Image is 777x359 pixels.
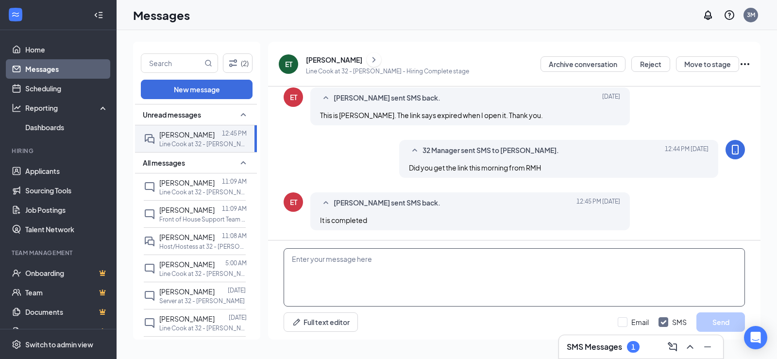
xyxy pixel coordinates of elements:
[702,9,714,21] svg: Notifications
[12,147,106,155] div: Hiring
[133,7,190,23] h1: Messages
[159,140,247,148] p: Line Cook at 32 - [PERSON_NAME]
[159,242,247,251] p: Host/Hostess at 32 - [PERSON_NAME]
[159,314,215,323] span: [PERSON_NAME]
[222,177,247,186] p: 11:09 AM
[227,57,239,69] svg: Filter
[11,10,20,19] svg: WorkstreamLogo
[306,67,469,75] p: Line Cook at 32 - [PERSON_NAME] - Hiring Complete stage
[143,110,201,120] span: Unread messages
[729,144,741,155] svg: MobileSms
[228,286,246,294] p: [DATE]
[141,80,253,99] button: New message
[665,339,680,355] button: ComposeMessage
[25,200,108,220] a: Job Postings
[602,92,620,104] span: [DATE]
[25,283,108,302] a: TeamCrown
[159,130,215,139] span: [PERSON_NAME]
[284,312,358,332] button: Full text editorPen
[237,109,249,120] svg: SmallChevronUp
[94,10,103,20] svg: Collapse
[739,58,751,70] svg: Ellipses
[12,249,106,257] div: Team Management
[143,158,185,168] span: All messages
[25,103,109,113] div: Reporting
[541,56,625,72] button: Archive conversation
[144,317,155,329] svg: ChatInactive
[159,287,215,296] span: [PERSON_NAME]
[159,215,247,223] p: Front of House Support Team at 32 - [PERSON_NAME]
[204,59,212,67] svg: MagnifyingGlass
[682,339,698,355] button: ChevronUp
[320,216,367,224] span: It is completed
[676,56,739,72] button: Move to stage
[144,236,155,247] svg: DoubleChat
[320,197,332,209] svg: SmallChevronUp
[25,302,108,322] a: DocumentsCrown
[747,11,755,19] div: 3M
[409,163,541,172] span: Did you get the link this morning from RMH
[25,181,108,200] a: Sourcing Tools
[631,343,635,351] div: 1
[25,322,108,341] a: SurveysCrown
[292,317,302,327] svg: Pen
[334,197,440,209] span: [PERSON_NAME] sent SMS back.
[12,103,21,113] svg: Analysis
[159,270,247,278] p: Line Cook at 32 - [PERSON_NAME]
[223,53,253,73] button: Filter (2)
[25,340,93,349] div: Switch to admin view
[144,208,155,220] svg: ChatInactive
[25,263,108,283] a: OnboardingCrown
[25,79,108,98] a: Scheduling
[159,324,247,332] p: Line Cook at 32 - [PERSON_NAME]
[334,92,440,104] span: [PERSON_NAME] sent SMS back.
[159,188,247,196] p: Line Cook at 32 - [PERSON_NAME]
[144,133,155,145] svg: DoubleChat
[144,263,155,274] svg: ChatInactive
[667,341,678,353] svg: ComposeMessage
[237,157,249,169] svg: SmallChevronUp
[369,54,379,66] svg: ChevronRight
[144,181,155,193] svg: ChatInactive
[422,145,559,156] span: 32 Manager sent SMS to [PERSON_NAME].
[159,297,245,305] p: Server at 32 - [PERSON_NAME]
[631,56,670,72] button: Reject
[159,233,215,241] span: [PERSON_NAME]
[320,111,543,120] span: This is [PERSON_NAME]. The link says expired when I open it. Thank you.
[290,92,297,102] div: ET
[702,341,713,353] svg: Minimize
[306,55,362,65] div: [PERSON_NAME]
[222,129,247,137] p: 12:45 PM
[290,197,297,207] div: ET
[229,313,247,322] p: [DATE]
[744,326,767,349] div: Open Intercom Messenger
[159,178,215,187] span: [PERSON_NAME]
[222,232,247,240] p: 11:08 AM
[285,59,292,69] div: ET
[724,9,735,21] svg: QuestionInfo
[665,145,709,156] span: [DATE] 12:44 PM
[12,340,21,349] svg: Settings
[159,205,215,214] span: [PERSON_NAME]
[320,92,332,104] svg: SmallChevronUp
[567,342,622,352] h3: SMS Messages
[367,52,381,67] button: ChevronRight
[25,118,108,137] a: Dashboards
[141,54,203,72] input: Search
[222,205,247,213] p: 11:09 AM
[25,40,108,59] a: Home
[700,339,715,355] button: Minimize
[159,260,215,269] span: [PERSON_NAME]
[25,161,108,181] a: Applicants
[144,290,155,302] svg: ChatInactive
[409,145,421,156] svg: SmallChevronUp
[684,341,696,353] svg: ChevronUp
[225,259,247,267] p: 5:00 AM
[696,312,745,332] button: Send
[25,220,108,239] a: Talent Network
[25,59,108,79] a: Messages
[576,197,620,209] span: [DATE] 12:45 PM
